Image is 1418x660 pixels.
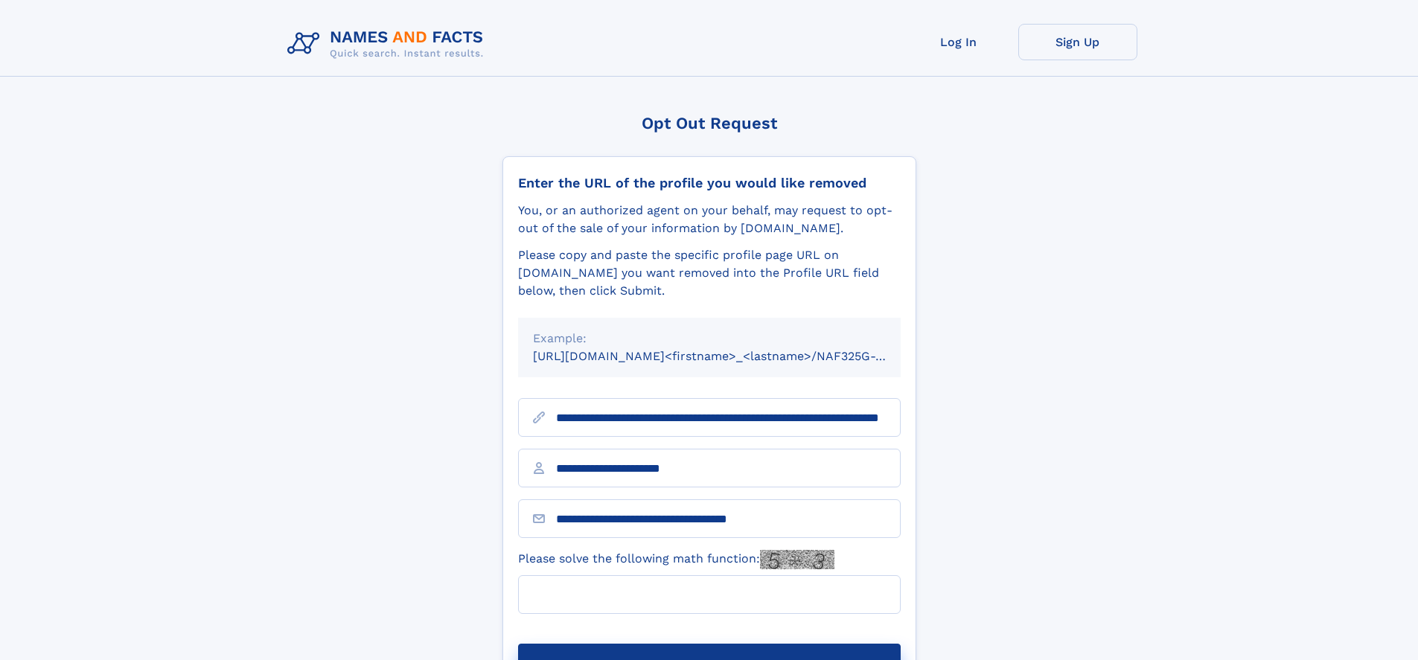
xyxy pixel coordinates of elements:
div: Example: [533,330,886,347]
small: [URL][DOMAIN_NAME]<firstname>_<lastname>/NAF325G-xxxxxxxx [533,349,929,363]
a: Sign Up [1018,24,1137,60]
div: Please copy and paste the specific profile page URL on [DOMAIN_NAME] you want removed into the Pr... [518,246,901,300]
div: Opt Out Request [502,114,916,132]
label: Please solve the following math function: [518,550,834,569]
img: Logo Names and Facts [281,24,496,64]
div: Enter the URL of the profile you would like removed [518,175,901,191]
div: You, or an authorized agent on your behalf, may request to opt-out of the sale of your informatio... [518,202,901,237]
a: Log In [899,24,1018,60]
